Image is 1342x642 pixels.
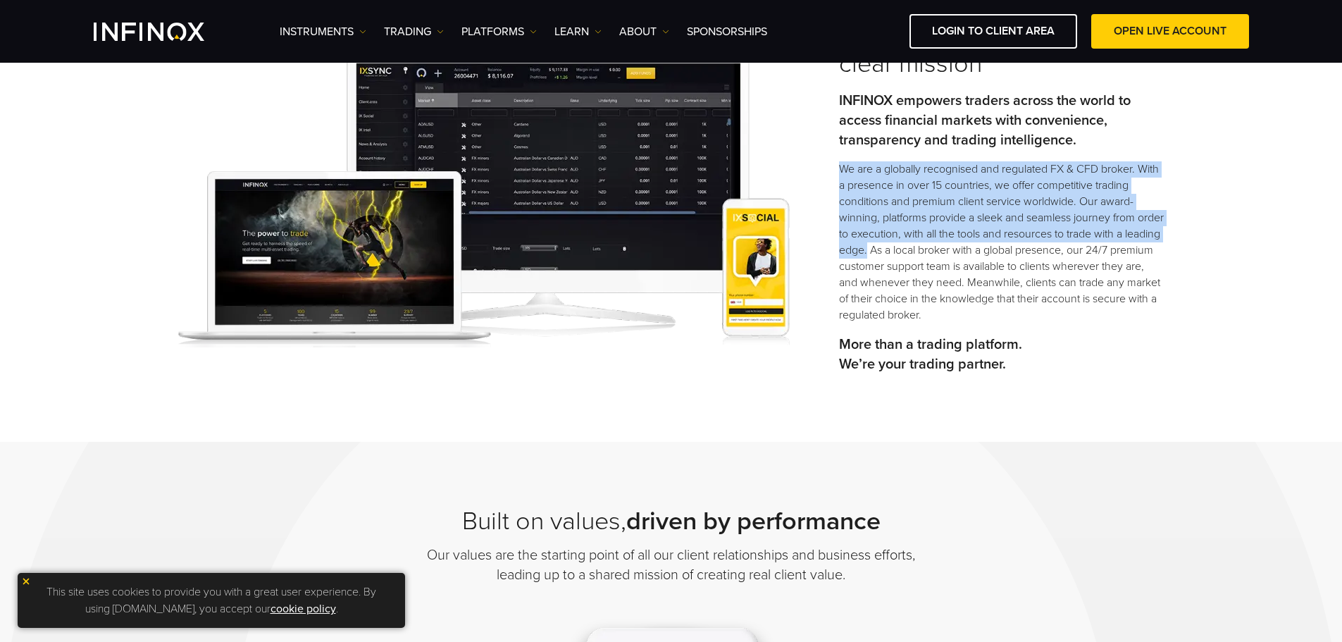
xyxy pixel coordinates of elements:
[687,23,767,40] a: SPONSORSHIPS
[554,23,602,40] a: Learn
[94,23,237,41] a: INFINOX Logo
[461,23,537,40] a: PLATFORMS
[21,576,31,586] img: yellow close icon
[839,335,1164,374] p: More than a trading platform. We’re your trading partner.
[626,506,881,536] strong: driven by performance
[1091,14,1249,49] a: OPEN LIVE ACCOUNT
[619,23,669,40] a: ABOUT
[839,161,1164,323] p: We are a globally recognised and regulated FX & CFD broker. With a presence in over 15 countries,...
[271,602,336,616] a: cookie policy
[384,23,444,40] a: TRADING
[425,545,918,585] p: Our values are the starting point of all our client relationships and business efforts, leading u...
[839,91,1164,150] p: INFINOX empowers traders across the world to access financial markets with convenience, transpare...
[909,14,1077,49] a: LOGIN TO CLIENT AREA
[280,23,366,40] a: Instruments
[425,507,918,537] h2: Built on values,
[25,580,398,621] p: This site uses cookies to provide you with a great user experience. By using [DOMAIN_NAME], you a...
